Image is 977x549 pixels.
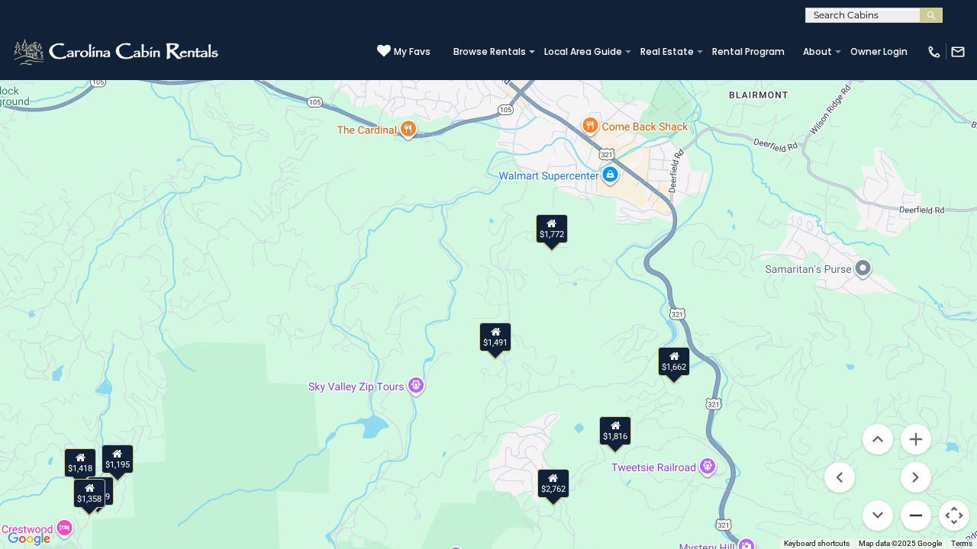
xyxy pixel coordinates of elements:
[927,44,942,59] img: phone-regular-white.png
[377,44,430,59] a: My Favs
[843,41,915,63] a: Owner Login
[795,41,840,63] a: About
[11,37,223,67] img: White-1-2.png
[537,41,630,63] a: Local Area Guide
[658,347,690,376] div: $1,662
[394,45,430,59] span: My Favs
[863,424,893,454] button: Move up
[950,44,966,59] img: mail-regular-white.png
[901,424,931,454] button: Zoom in
[705,41,792,63] a: Rental Program
[633,41,701,63] a: Real Estate
[446,41,534,63] a: Browse Rentals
